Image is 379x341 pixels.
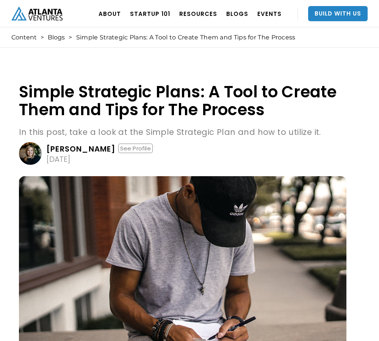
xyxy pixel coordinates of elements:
[130,3,170,24] a: Startup 101
[48,34,65,41] a: Blogs
[41,34,44,41] div: >
[19,83,346,119] h1: Simple Strategic Plans: A Tool to Create Them and Tips for The Process
[76,34,296,41] div: Simple Strategic Plans: A Tool to Create Them and Tips for The Process
[46,145,116,153] div: [PERSON_NAME]
[99,3,121,24] a: ABOUT
[308,6,368,21] a: Build With Us
[69,34,72,41] div: >
[46,155,70,163] div: [DATE]
[19,142,346,165] a: [PERSON_NAME]See Profile[DATE]
[257,3,282,24] a: EVENTS
[118,144,153,153] div: See Profile
[226,3,248,24] a: BLOGS
[11,34,37,41] a: Content
[19,126,346,138] p: In this post, take a look at the Simple Strategic Plan and how to utilize it.
[179,3,217,24] a: RESOURCES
